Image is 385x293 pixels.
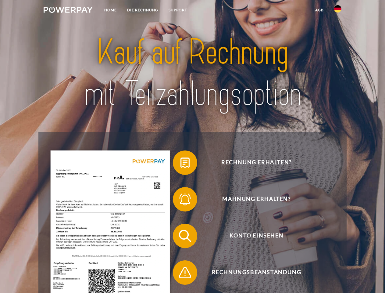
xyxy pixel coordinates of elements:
a: agb [310,5,329,16]
button: Rechnung erhalten? [173,150,331,175]
a: DIE RECHNUNG [122,5,163,16]
button: Rechnungsbeanstandung [173,260,331,285]
button: Mahnung erhalten? [173,187,331,212]
img: logo-powerpay-white.svg [44,7,93,13]
span: Konto einsehen [182,224,331,248]
button: Konto einsehen [173,224,331,248]
img: de [334,5,341,13]
span: Mahnung erhalten? [182,187,331,212]
img: qb_search.svg [177,228,193,244]
span: Rechnung erhalten? [182,150,331,175]
a: Home [99,5,122,16]
img: qb_warning.svg [177,265,193,280]
span: Rechnungsbeanstandung [182,260,331,285]
img: qb_bell.svg [177,192,193,207]
a: SUPPORT [163,5,192,16]
img: title-powerpay_de.svg [58,29,327,117]
img: qb_bill.svg [177,155,193,170]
